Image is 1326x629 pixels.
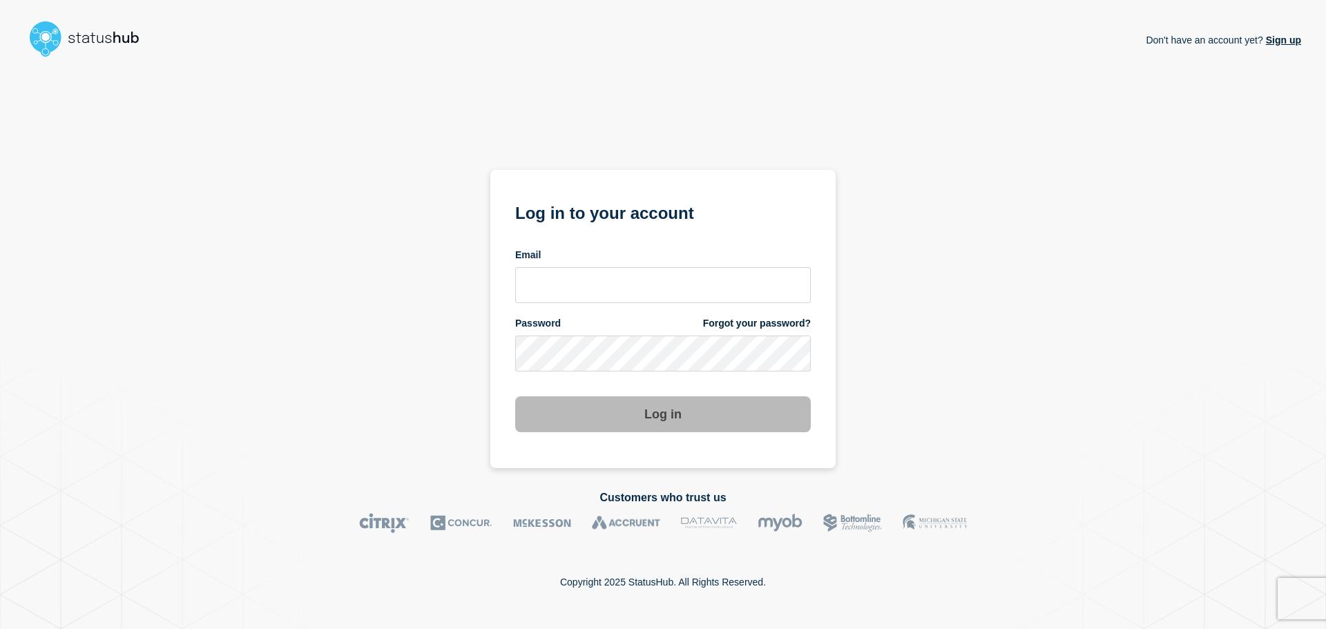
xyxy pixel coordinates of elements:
[430,513,492,533] img: Concur logo
[515,317,561,330] span: Password
[515,249,541,262] span: Email
[359,513,410,533] img: Citrix logo
[703,317,811,330] a: Forgot your password?
[592,513,660,533] img: Accruent logo
[758,513,803,533] img: myob logo
[513,513,571,533] img: McKesson logo
[515,199,811,224] h1: Log in to your account
[903,513,967,533] img: MSU logo
[25,492,1301,504] h2: Customers who trust us
[515,396,811,432] button: Log in
[681,513,737,533] img: DataVita logo
[823,513,882,533] img: Bottomline logo
[560,577,766,588] p: Copyright 2025 StatusHub. All Rights Reserved.
[515,267,811,303] input: email input
[1146,23,1301,57] p: Don't have an account yet?
[1263,35,1301,46] a: Sign up
[25,17,156,61] img: StatusHub logo
[515,336,811,371] input: password input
